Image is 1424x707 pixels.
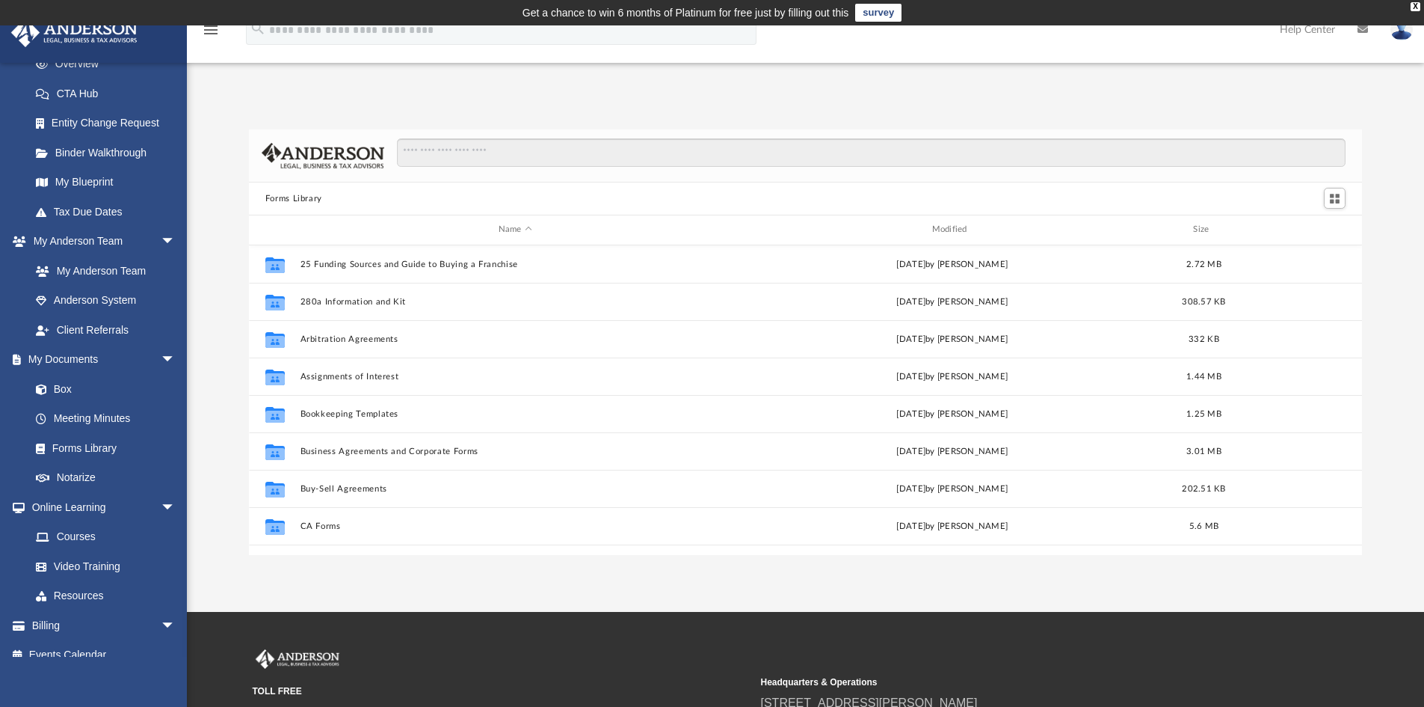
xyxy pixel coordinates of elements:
a: Courses [21,522,191,552]
button: Buy-Sell Agreements [300,484,730,494]
a: Resources [21,581,191,611]
span: 2.72 MB [1186,260,1221,268]
button: 25 Funding Sources and Guide to Buying a Franchise [300,260,730,269]
a: My Documentsarrow_drop_down [10,345,191,375]
span: 1.44 MB [1186,372,1221,380]
a: menu [202,28,220,39]
div: Name [299,223,730,236]
img: User Pic [1390,19,1413,40]
a: CTA Hub [21,79,198,108]
a: Online Learningarrow_drop_down [10,492,191,522]
button: 280a Information and Kit [300,297,730,307]
a: Entity Change Request [21,108,198,138]
div: grid [249,245,1363,555]
a: My Anderson Team [21,256,183,286]
span: 308.57 KB [1182,297,1225,305]
a: Billingarrow_drop_down [10,610,198,640]
button: Bookkeeping Templates [300,409,730,419]
div: [DATE] by [PERSON_NAME] [737,407,1168,420]
a: Box [21,374,183,404]
div: Get a chance to win 6 months of Platinum for free just by filling out this [523,4,849,22]
div: [DATE] by [PERSON_NAME] [737,519,1168,533]
span: 5.6 MB [1189,521,1218,530]
a: Video Training [21,551,183,581]
a: My Blueprint [21,168,191,198]
div: close [1411,2,1420,11]
div: [DATE] by [PERSON_NAME] [737,482,1168,495]
i: menu [202,21,220,39]
img: Anderson Advisors Platinum Portal [253,649,342,669]
span: arrow_drop_down [161,345,191,376]
a: Forms Library [21,433,183,463]
span: 1.25 MB [1186,409,1221,417]
small: TOLL FREE [253,685,750,698]
span: arrow_drop_down [161,610,191,641]
a: Overview [21,49,198,79]
a: Client Referrals [21,315,191,345]
button: Switch to Grid View [1324,188,1346,209]
button: CA Forms [300,521,730,531]
input: Search files and folders [397,138,1346,167]
div: [DATE] by [PERSON_NAME] [737,295,1168,308]
a: Anderson System [21,286,191,316]
a: survey [855,4,901,22]
div: [DATE] by [PERSON_NAME] [737,444,1168,458]
button: Arbitration Agreements [300,334,730,344]
div: [DATE] by [PERSON_NAME] [737,332,1168,346]
button: Forms Library [265,192,322,206]
span: 202.51 KB [1182,484,1225,492]
button: Assignments of Interest [300,372,730,382]
small: Headquarters & Operations [761,676,1259,689]
a: Binder Walkthrough [21,138,198,168]
i: search [250,20,266,37]
button: Business Agreements and Corporate Forms [300,447,730,456]
div: [DATE] by [PERSON_NAME] [737,257,1168,271]
a: Meeting Minutes [21,404,191,434]
div: [DATE] by [PERSON_NAME] [737,370,1168,383]
a: My Anderson Teamarrow_drop_down [10,227,191,257]
span: arrow_drop_down [161,492,191,523]
span: 332 KB [1189,334,1219,343]
div: Modified [736,223,1167,236]
span: arrow_drop_down [161,227,191,257]
div: id [256,223,293,236]
a: Notarize [21,463,191,493]
div: Size [1174,223,1233,236]
a: Events Calendar [10,640,198,670]
span: 3.01 MB [1186,447,1221,455]
a: Tax Due Dates [21,197,198,227]
img: Anderson Advisors Platinum Portal [7,18,142,47]
div: id [1240,223,1345,236]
